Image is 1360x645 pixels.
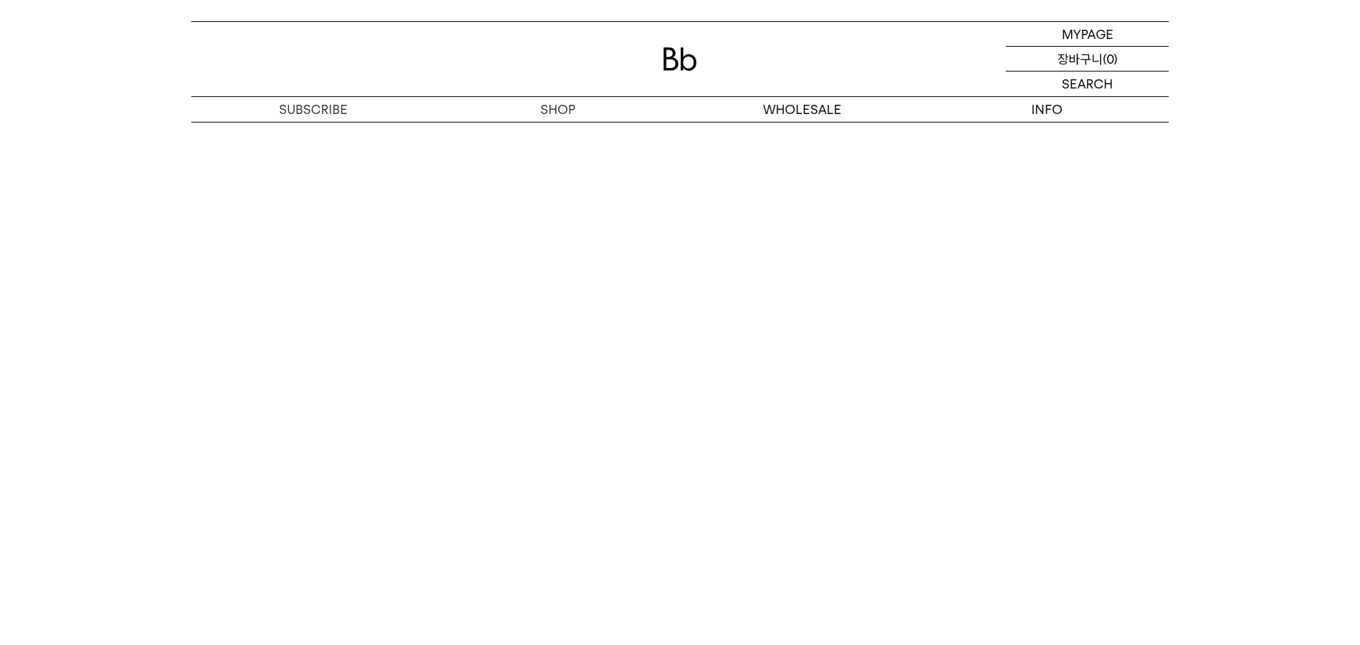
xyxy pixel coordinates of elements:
a: 장바구니 (0) [1006,47,1169,72]
p: INFO [924,97,1169,122]
p: MYPAGE [1062,22,1113,46]
p: WHOLESALE [680,97,924,122]
a: SUBSCRIBE [191,97,436,122]
p: (0) [1103,47,1118,71]
a: MYPAGE [1006,22,1169,47]
a: SHOP [436,97,680,122]
p: 장바구니 [1058,47,1103,71]
img: 로고 [663,47,697,71]
p: SEARCH [1062,72,1113,96]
